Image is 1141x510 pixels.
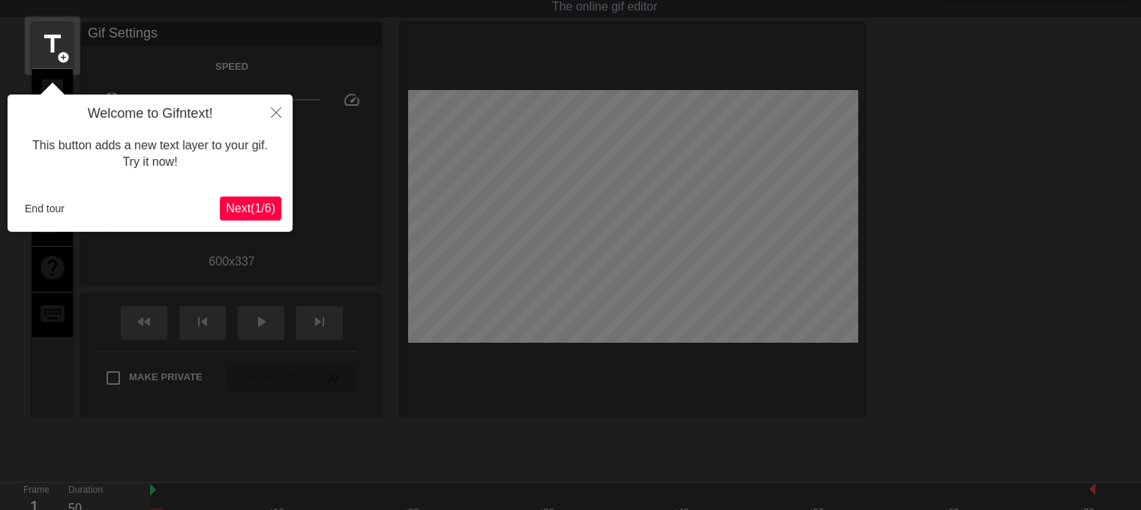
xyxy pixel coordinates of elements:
[19,106,281,122] h4: Welcome to Gifntext!
[260,94,293,129] button: Close
[19,197,71,220] button: End tour
[220,196,281,220] button: Next
[226,202,275,214] span: Next ( 1 / 6 )
[19,122,281,186] div: This button adds a new text layer to your gif. Try it now!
